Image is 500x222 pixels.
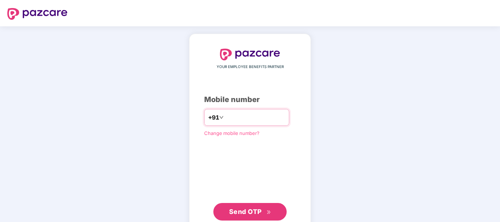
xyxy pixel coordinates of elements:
span: Send OTP [229,208,262,215]
img: logo [7,8,67,20]
span: YOUR EMPLOYEE BENEFITS PARTNER [217,64,284,70]
a: Change mobile number? [204,130,260,136]
span: down [219,115,224,120]
span: double-right [266,210,271,215]
img: logo [220,49,280,60]
button: Send OTPdouble-right [213,203,287,221]
div: Mobile number [204,94,296,105]
span: +91 [208,113,219,122]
